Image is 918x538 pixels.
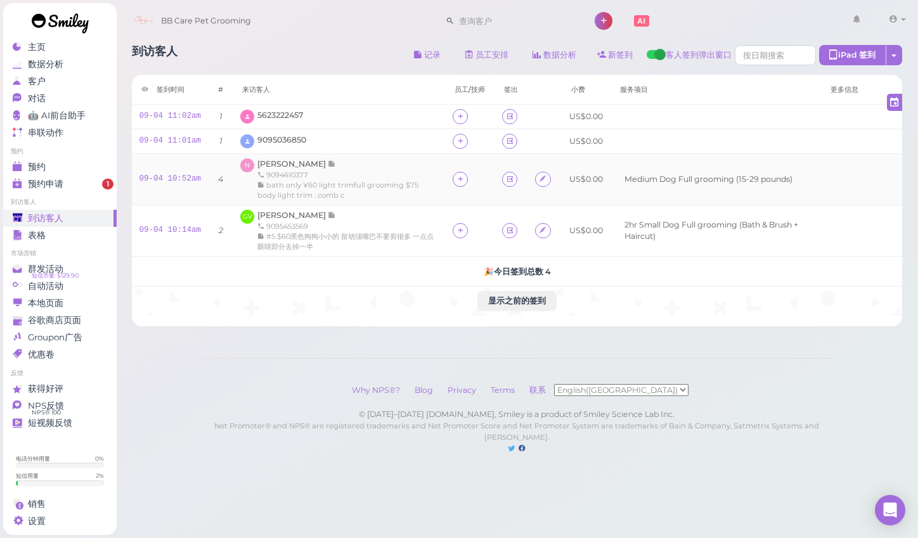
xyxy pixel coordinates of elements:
[132,75,209,105] th: 签到时间
[28,59,63,70] span: 数据分析
[3,198,117,207] li: 到访客人
[3,260,117,278] a: 群发活动 短信币量: $129.90
[257,221,437,231] div: 9095453569
[3,329,117,346] a: Groupon广告
[455,11,578,31] input: 查询客户
[219,112,223,121] i: 1
[3,56,117,73] a: 数据分析
[821,75,902,105] th: 更多信息
[28,298,63,309] span: 本地页面
[408,385,439,395] a: Blog
[219,226,223,235] i: 2
[611,75,821,105] th: 服务项目
[257,210,336,220] a: [PERSON_NAME]
[3,346,117,363] a: 优惠卷
[203,409,831,420] div: © [DATE]–[DATE] [DOMAIN_NAME], Smiley is a product of Smiley Science Lab Inc.
[455,45,519,65] a: 员工安排
[28,383,63,394] span: 获得好评
[240,210,254,224] span: GV
[3,369,117,378] li: 反馈
[735,45,816,65] input: 按日期搜索
[139,267,895,276] h5: 🎉 今日签到总数 4
[875,495,905,525] div: Open Intercom Messenger
[233,75,445,105] th: 来访客人
[3,210,117,227] a: 到访客人
[3,295,117,312] a: 本地页面
[28,332,82,343] span: Groupon广告
[257,159,336,169] a: [PERSON_NAME]
[3,380,117,397] a: 获得好评
[562,154,611,205] td: US$0.00
[257,170,437,180] div: 9094610377
[403,45,451,65] button: 记录
[96,471,104,480] div: 2 %
[139,112,202,120] a: 09-04 11:02am
[257,135,306,144] a: 9095036850
[28,42,46,53] span: 主页
[28,281,63,291] span: 自动活动
[32,407,61,418] span: NPS® 100
[328,159,336,169] span: 记录
[28,213,63,224] span: 到访客人
[28,179,63,189] span: 预约申请
[539,226,547,235] i: Agreement form
[28,400,64,411] span: NPS反馈
[28,110,86,121] span: 🤖 AI前台助手
[240,158,254,172] span: N
[219,136,223,146] i: 1
[562,205,611,257] td: US$0.00
[3,147,117,156] li: 预约
[484,385,521,395] a: Terms
[28,93,46,104] span: 对话
[3,496,117,513] a: 销售
[257,210,328,220] span: [PERSON_NAME]
[3,249,117,258] li: 市场营销
[819,45,886,65] div: iPad 签到
[28,230,46,241] span: 表格
[3,312,117,329] a: 谷歌商店页面
[3,513,117,530] a: 设置
[257,181,418,200] span: bath only ¥60 light trimfull grooming $75 body light trim . comb c
[3,73,117,90] a: 客户
[539,174,547,184] i: Agreement form
[102,179,113,190] span: 1
[523,385,554,395] a: 联系
[28,315,81,326] span: 谷歌商店页面
[257,159,328,169] span: [PERSON_NAME]
[218,174,223,184] i: 4
[28,516,46,527] span: 设置
[3,107,117,124] a: 🤖 AI前台助手
[95,454,104,463] div: 0 %
[139,174,202,183] a: 09-04 10:52am
[161,3,251,39] span: BB Care Pet Grooming
[587,45,643,65] a: 新签到
[139,136,202,145] a: 09-04 11:01am
[28,418,72,428] span: 短视频反馈
[328,210,336,220] span: 记录
[28,499,46,509] span: 销售
[522,45,587,65] a: 数据分析
[28,162,46,172] span: 预约
[28,76,46,87] span: 客户
[3,90,117,107] a: 对话
[16,454,50,463] div: 电话分钟用量
[257,232,434,251] span: #5 $60黑色狗狗小小的 留胡须嘴巴不要剪很多 一点点 眼睛部分去掉一半
[257,110,303,120] a: 5623222457
[3,414,117,432] a: 短视频反馈
[139,226,202,234] a: 09-04 10:14am
[621,219,813,242] li: 2hr Small Dog Full grooming (Bath & Brush + Haircut)
[3,158,117,176] a: 预约
[3,397,117,414] a: NPS反馈 NPS® 100
[477,291,557,311] button: 显示之前的签到
[218,84,223,94] div: #
[495,75,527,105] th: 签出
[28,127,63,138] span: 串联动作
[214,421,819,442] small: Net Promoter® and NPS® are registered trademarks and Net Promoter Score and Net Promoter System a...
[666,49,732,68] span: 客人签到弹出窗口
[562,105,611,129] td: US$0.00
[562,129,611,154] td: US$0.00
[28,264,63,274] span: 群发活动
[16,471,39,480] div: 短信用量
[441,385,482,395] a: Privacy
